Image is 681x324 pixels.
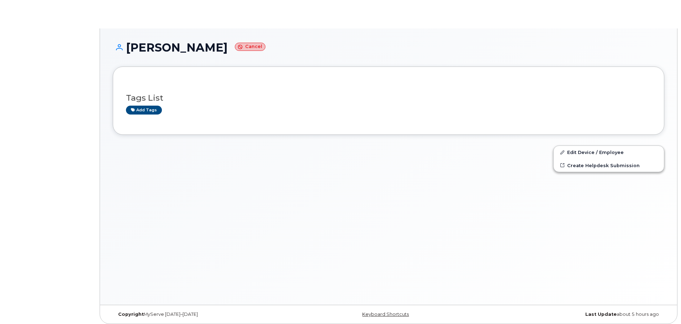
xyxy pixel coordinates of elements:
a: Add tags [126,106,162,115]
h3: Tags List [126,94,651,102]
a: Edit Device / Employee [554,146,664,159]
div: about 5 hours ago [480,312,664,317]
strong: Copyright [118,312,144,317]
h1: [PERSON_NAME] [113,41,664,54]
div: MyServe [DATE]–[DATE] [113,312,297,317]
a: Create Helpdesk Submission [554,159,664,172]
small: Cancel [235,43,265,51]
strong: Last Update [585,312,617,317]
a: Keyboard Shortcuts [362,312,409,317]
